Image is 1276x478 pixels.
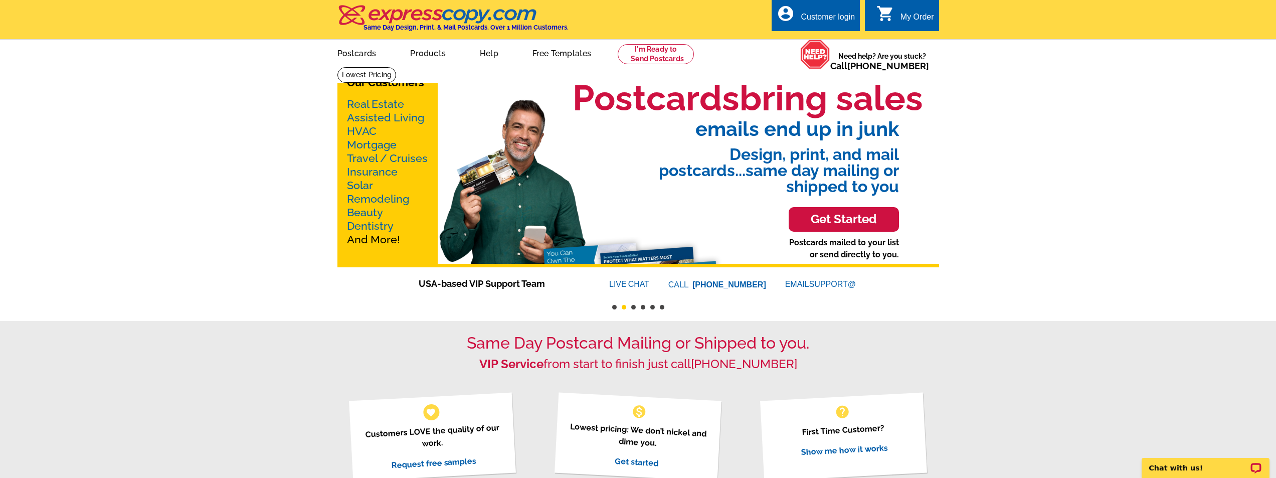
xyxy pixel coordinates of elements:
h1: Postcards bring sales [573,77,923,119]
strong: VIP Service [479,357,543,371]
img: help [800,40,830,69]
a: Products [394,41,462,64]
p: Postcards mailed to your list or send directly to you. [789,237,899,261]
h4: Same Day Design, Print, & Mail Postcards. Over 1 Million Customers. [363,24,569,31]
a: shopping_cart My Order [876,11,934,24]
a: Free Templates [516,41,608,64]
font: LIVE [609,278,628,290]
a: account_circle Customer login [777,11,855,24]
a: Request free samples [391,456,477,470]
a: Dentistry [347,220,394,232]
i: shopping_cart [876,5,894,23]
p: Customers LOVE the quality of our work. [361,421,503,453]
a: Assisted Living [347,111,424,124]
p: And More! [347,97,428,246]
a: Remodeling [347,193,409,205]
span: Call [830,61,929,71]
a: HVAC [347,125,377,137]
div: Customer login [801,13,855,27]
span: Design, print, and mail postcards...same day mailing or shipped to you [549,139,899,195]
a: EMAILSUPPORT@ [785,280,857,288]
a: Solar [347,179,373,192]
a: Insurance [347,166,398,178]
a: Travel / Cruises [347,152,428,165]
button: 4 of 6 [641,305,645,309]
a: Get started [615,456,659,468]
i: account_circle [777,5,795,23]
a: Postcards [321,41,393,64]
a: [PHONE_NUMBER] [847,61,929,71]
span: monetization_on [631,404,647,420]
span: favorite [426,407,436,417]
span: help [834,404,850,420]
a: Help [464,41,514,64]
h1: Same Day Postcard Mailing or Shipped to you. [337,334,939,353]
button: 6 of 6 [660,305,664,309]
button: 5 of 6 [650,305,655,309]
a: Show me how it works [801,443,888,457]
font: SUPPORT@ [809,278,857,290]
a: Same Day Design, Print, & Mail Postcards. Over 1 Million Customers. [337,12,569,31]
button: 2 of 6 [622,305,626,309]
font: CALL [668,279,690,291]
a: [PHONE_NUMBER] [691,357,797,371]
a: Mortgage [347,138,397,151]
span: USA-based VIP Support Team [419,277,579,290]
span: emails end up in junk [549,119,899,139]
iframe: LiveChat chat widget [1135,446,1276,478]
a: Get Started [789,195,899,237]
a: Real Estate [347,98,404,110]
h2: from start to finish just call [337,357,939,372]
button: 3 of 6 [631,305,636,309]
h3: Get Started [801,212,886,227]
p: Lowest pricing: We don’t nickel and dime you. [567,420,709,452]
a: Beauty [347,206,383,219]
button: 1 of 6 [612,305,617,309]
p: First Time Customer? [773,420,914,440]
span: Need help? Are you stuck? [830,51,934,71]
a: LIVECHAT [609,280,649,288]
a: [PHONE_NUMBER] [692,280,766,289]
div: My Order [900,13,934,27]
